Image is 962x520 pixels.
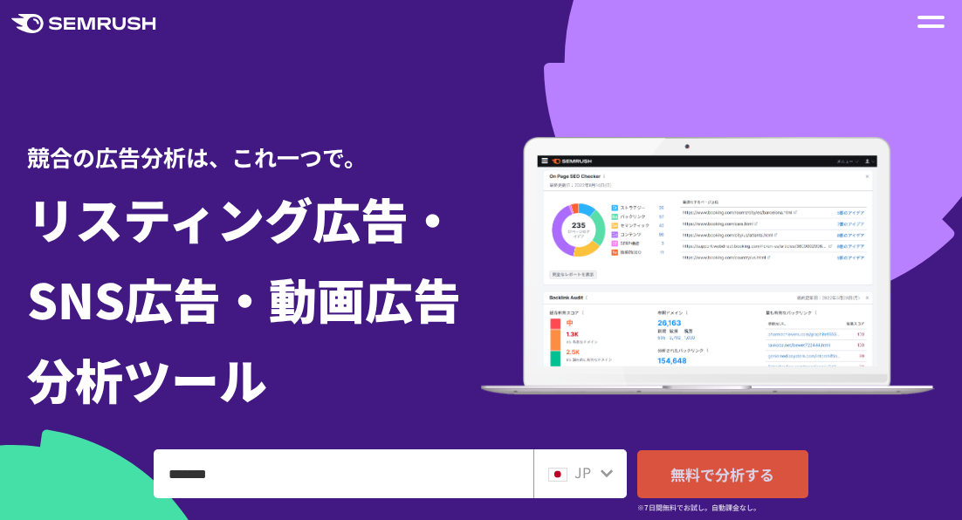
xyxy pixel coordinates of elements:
input: ドメイン、キーワードまたはURLを入力してください [155,450,533,497]
h1: リスティング広告・ SNS広告・動画広告 分析ツール [27,178,481,419]
a: 無料で分析する [637,450,808,498]
span: 無料で分析する [670,463,774,485]
span: JP [574,462,591,482]
small: ※7日間無料でお試し。自動課金なし。 [637,499,760,516]
div: 競合の広告分析は、これ一つで。 [27,113,481,174]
